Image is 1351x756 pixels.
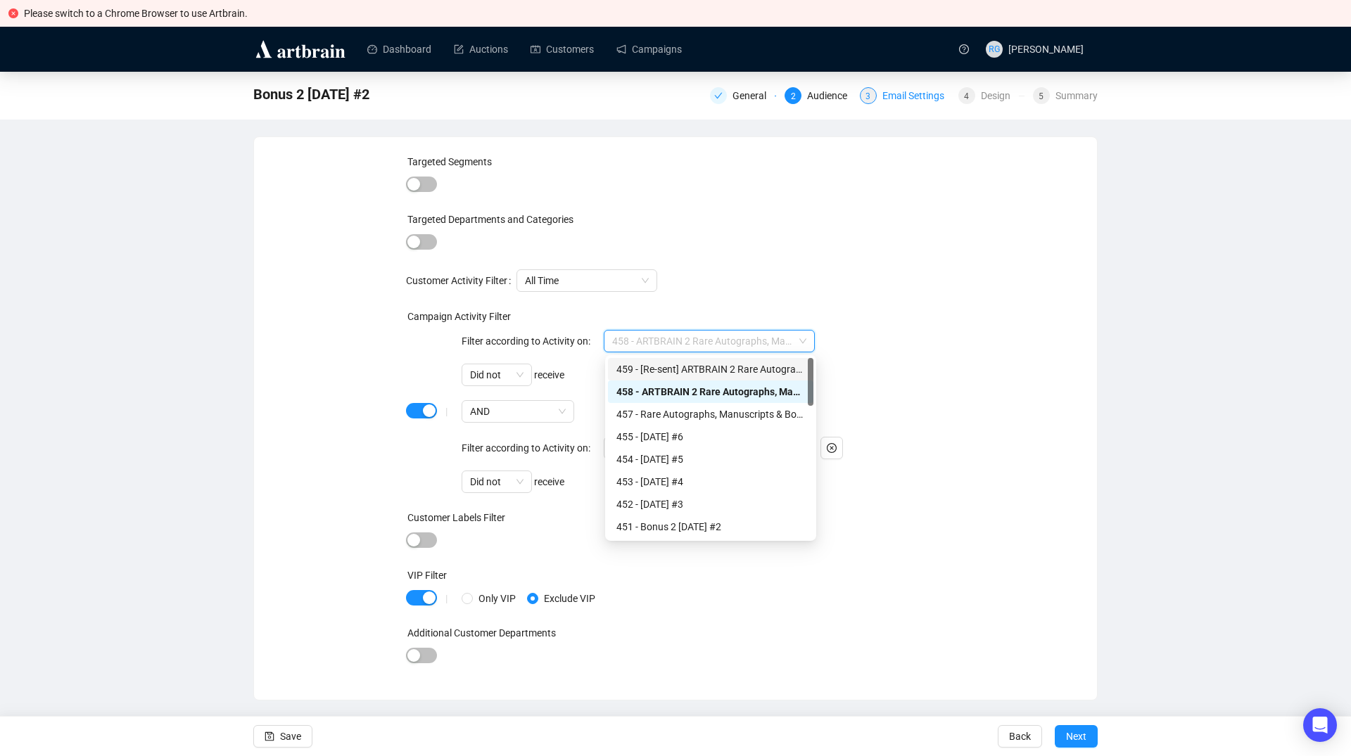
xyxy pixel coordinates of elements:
div: 458 - ARTBRAIN 2 Rare Autographs, Manuscripts & Books Campaign [608,380,813,403]
div: 3Email Settings [860,87,950,104]
div: 458 - ARTBRAIN 2 Rare Autographs, Manuscripts & Books Campaign [616,384,805,399]
a: Customers [531,31,594,68]
label: Campaign Activity Filter [407,311,511,322]
button: Back [998,725,1042,748]
div: 459 - [Re-sent] ARTBRAIN 2 Rare Autographs, Manuscripts & Books Campaign [616,361,805,377]
span: Bonus 2 August 27, 2025 #2 [253,83,369,105]
div: Open Intercom Messenger [1303,708,1337,742]
div: 459 - [Re-sent] ARTBRAIN 2 Rare Autographs, Manuscripts & Books Campaign [608,358,813,380]
a: Campaigns [616,31,682,68]
span: 458 - ARTBRAIN 2 Rare Autographs, Manuscripts & Books Campaign [612,331,806,352]
span: Only VIP [473,591,521,606]
div: | [445,593,448,604]
span: Did not [470,364,524,385]
div: 451 - Bonus 2 August 27, 2025 #2 [608,515,813,538]
button: Next [1055,725,1098,748]
label: Customer Labels Filter [407,512,505,523]
div: 455 - August 27, 2025 #6 [608,425,813,448]
span: 4 [964,91,969,101]
span: 5 [1039,91,1044,101]
div: 453 - [DATE] #4 [616,474,805,489]
span: Save [280,717,301,756]
span: AND [470,401,566,422]
div: | [445,406,448,417]
div: Email Settings [882,87,953,104]
div: Please switch to a Chrome Browser to use Artbrain. [24,6,1343,21]
span: Next [1066,717,1086,756]
div: Audience [807,87,856,104]
button: Save [253,725,312,748]
span: RG [989,42,1001,56]
img: logo [253,38,348,60]
div: Summary [1055,87,1098,104]
div: 2Audience [785,87,851,104]
span: Exclude VIP [538,591,601,606]
label: Additional Customer Departments [407,627,556,639]
span: Back [1009,717,1031,756]
label: Targeted Segments [407,156,492,167]
span: All Time [525,270,649,291]
label: VIP Filter [407,570,447,581]
a: Dashboard [367,31,431,68]
label: Customer Activity Filter [406,269,516,292]
div: 457 - Rare Autographs, Manuscripts & Books Campaign [616,406,805,422]
span: Filter according to Activity on: [462,442,815,454]
div: 457 - Rare Autographs, Manuscripts & Books Campaign [608,403,813,425]
span: question-circle [959,44,969,54]
span: close-circle [8,8,18,18]
span: receive [462,369,564,380]
span: save [265,731,274,741]
div: 454 - [DATE] #5 [616,451,805,467]
div: 452 - August 27, 2025 #3 [608,493,813,515]
span: 2 [791,91,796,101]
label: Targeted Departments and Categories [407,214,573,225]
a: question-circle [951,27,977,71]
a: Auctions [454,31,508,68]
span: close-circle [827,443,837,453]
div: 5Summary [1033,87,1098,104]
div: 455 - [DATE] #6 [616,429,805,444]
div: 4Design [958,87,1025,104]
div: Design [981,87,1019,104]
span: check [714,91,723,100]
span: Did not [470,471,524,492]
span: Filter according to Activity on: [462,335,815,347]
span: 3 [865,91,870,101]
div: 452 - [DATE] #3 [616,496,805,512]
div: General [732,87,775,104]
div: 453 - August 27, 2025 #4 [608,470,813,493]
span: receive [462,476,564,487]
div: General [710,87,776,104]
div: 451 - Bonus 2 [DATE] #2 [616,519,805,534]
div: 454 - August 27, 2025 #5 [608,448,813,470]
span: [PERSON_NAME] [1008,44,1084,55]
